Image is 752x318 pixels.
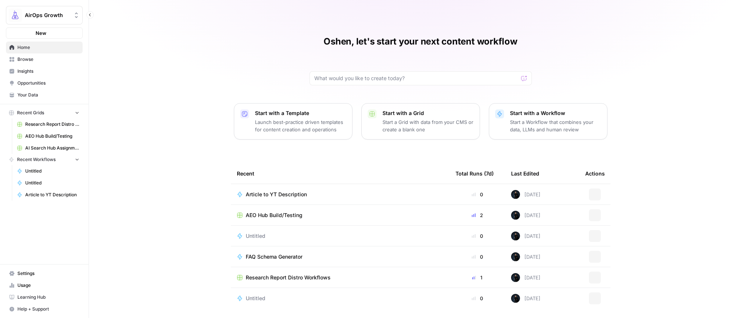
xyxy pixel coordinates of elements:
a: Research Report Distro Workflows [14,118,83,130]
span: AEO Hub Build/Testing [25,133,79,140]
div: [DATE] [511,273,540,282]
p: Start a Grid with data from your CMS or create a blank one [382,118,474,133]
a: Article to YT Description [237,191,444,198]
span: Settings [17,270,79,277]
button: Recent Workflows [6,154,83,165]
img: mae98n22be7w2flmvint2g1h8u9g [511,294,520,303]
div: 0 [455,232,499,240]
div: Last Edited [511,163,539,184]
span: Recent Grids [17,109,44,116]
button: New [6,27,83,39]
span: Untitled [25,180,79,186]
a: FAQ Schema Generator [237,253,444,260]
p: Start a Workflow that combines your data, LLMs and human review [510,118,601,133]
a: Research Report Distro Workflows [237,274,444,281]
span: Usage [17,282,79,289]
div: 2 [455,212,499,219]
a: Untitled [14,177,83,189]
a: Settings [6,268,83,279]
span: Help + Support [17,306,79,312]
div: 1 [455,274,499,281]
a: Untitled [14,165,83,177]
div: [DATE] [511,232,540,240]
div: Recent [237,163,444,184]
a: Home [6,42,83,53]
span: Research Report Distro Workflows [25,121,79,128]
span: AI Search Hub Assignments [25,145,79,151]
button: Start with a GridStart a Grid with data from your CMS or create a blank one [361,103,480,140]
p: Launch best-practice driven templates for content creation and operations [255,118,346,133]
span: AEO Hub Build/Testing [246,212,302,219]
a: Learning Hub [6,291,83,303]
span: Untitled [25,168,79,174]
a: Article to YT Description [14,189,83,201]
span: AirOps Growth [25,12,70,19]
button: Help + Support [6,303,83,315]
span: Research Report Distro Workflows [246,274,331,281]
span: Home [17,44,79,51]
div: 0 [455,295,499,302]
span: Article to YT Description [246,191,307,198]
div: 0 [455,191,499,198]
img: mae98n22be7w2flmvint2g1h8u9g [511,232,520,240]
span: Learning Hub [17,294,79,301]
a: AEO Hub Build/Testing [237,212,444,219]
a: Usage [6,279,83,291]
a: AI Search Hub Assignments [14,142,83,154]
div: 0 [455,253,499,260]
img: mae98n22be7w2flmvint2g1h8u9g [511,190,520,199]
button: Recent Grids [6,107,83,118]
span: Opportunities [17,80,79,86]
h1: Oshen, let's start your next content workflow [324,36,517,47]
span: Untitled [246,232,265,240]
img: AirOps Growth Logo [9,9,22,22]
a: Browse [6,53,83,65]
a: Your Data [6,89,83,101]
button: Start with a WorkflowStart a Workflow that combines your data, LLMs and human review [489,103,607,140]
button: Start with a TemplateLaunch best-practice driven templates for content creation and operations [234,103,352,140]
span: Article to YT Description [25,191,79,198]
span: FAQ Schema Generator [246,253,302,260]
div: [DATE] [511,190,540,199]
span: Insights [17,68,79,75]
div: Total Runs (7d) [455,163,494,184]
span: Untitled [246,295,265,302]
a: Untitled [237,232,444,240]
p: Start with a Grid [382,109,474,117]
img: mae98n22be7w2flmvint2g1h8u9g [511,211,520,220]
span: Browse [17,56,79,63]
a: Insights [6,65,83,77]
span: New [36,29,46,37]
a: Opportunities [6,77,83,89]
a: Untitled [237,295,444,302]
input: What would you like to create today? [314,75,518,82]
span: Your Data [17,92,79,98]
img: mae98n22be7w2flmvint2g1h8u9g [511,273,520,282]
div: Actions [585,163,605,184]
p: Start with a Template [255,109,346,117]
div: [DATE] [511,252,540,261]
p: Start with a Workflow [510,109,601,117]
button: Workspace: AirOps Growth [6,6,83,24]
div: [DATE] [511,211,540,220]
div: [DATE] [511,294,540,303]
img: mae98n22be7w2flmvint2g1h8u9g [511,252,520,261]
a: AEO Hub Build/Testing [14,130,83,142]
span: Recent Workflows [17,156,56,163]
